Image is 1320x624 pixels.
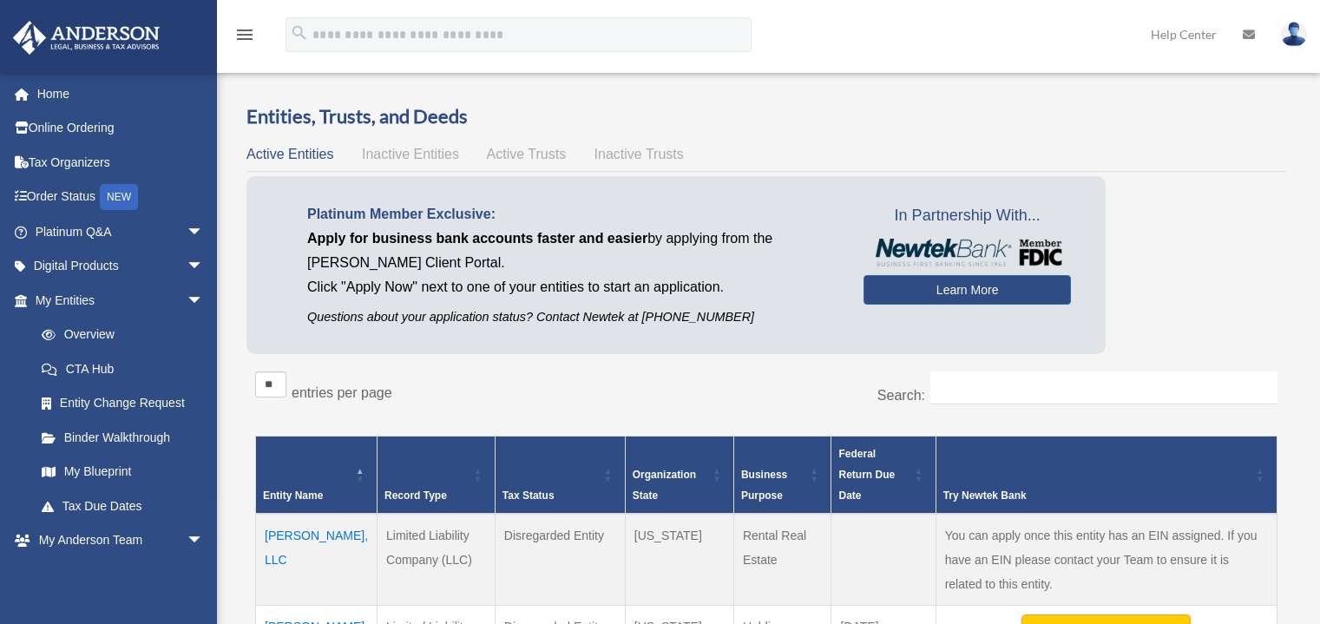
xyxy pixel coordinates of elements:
[187,557,221,593] span: arrow_drop_down
[831,436,936,514] th: Federal Return Due Date: Activate to sort
[877,388,925,403] label: Search:
[290,23,309,43] i: search
[741,469,787,502] span: Business Purpose
[24,386,221,421] a: Entity Change Request
[307,202,837,227] p: Platinum Member Exclusive:
[307,231,647,246] span: Apply for business bank accounts faster and easier
[12,523,230,558] a: My Anderson Teamarrow_drop_down
[384,489,447,502] span: Record Type
[943,485,1251,506] div: Try Newtek Bank
[633,469,696,502] span: Organization State
[362,147,459,161] span: Inactive Entities
[24,489,221,523] a: Tax Due Dates
[733,514,831,606] td: Rental Real Estate
[936,436,1277,514] th: Try Newtek Bank : Activate to sort
[502,489,555,502] span: Tax Status
[495,514,625,606] td: Disregarded Entity
[256,436,378,514] th: Entity Name: Activate to invert sorting
[12,557,230,592] a: My Documentsarrow_drop_down
[8,21,165,55] img: Anderson Advisors Platinum Portal
[936,514,1277,606] td: You can apply once this entity has an EIN assigned. If you have an EIN please contact your Team t...
[307,275,837,299] p: Click "Apply Now" next to one of your entities to start an application.
[187,214,221,250] span: arrow_drop_down
[12,145,230,180] a: Tax Organizers
[12,76,230,111] a: Home
[246,147,333,161] span: Active Entities
[625,436,733,514] th: Organization State: Activate to sort
[24,318,213,352] a: Overview
[234,30,255,45] a: menu
[24,351,221,386] a: CTA Hub
[864,275,1071,305] a: Learn More
[256,514,378,606] td: [PERSON_NAME], LLC
[234,24,255,45] i: menu
[378,436,496,514] th: Record Type: Activate to sort
[594,147,684,161] span: Inactive Trusts
[12,180,230,215] a: Order StatusNEW
[307,306,837,328] p: Questions about your application status? Contact Newtek at [PHONE_NUMBER]
[187,249,221,285] span: arrow_drop_down
[12,283,221,318] a: My Entitiesarrow_drop_down
[872,239,1062,266] img: NewtekBankLogoSM.png
[838,448,895,502] span: Federal Return Due Date
[864,202,1071,230] span: In Partnership With...
[1281,22,1307,47] img: User Pic
[733,436,831,514] th: Business Purpose: Activate to sort
[12,214,230,249] a: Platinum Q&Aarrow_drop_down
[100,184,138,210] div: NEW
[12,249,230,284] a: Digital Productsarrow_drop_down
[246,103,1286,130] h3: Entities, Trusts, and Deeds
[187,283,221,319] span: arrow_drop_down
[24,420,221,455] a: Binder Walkthrough
[24,455,221,489] a: My Blueprint
[625,514,733,606] td: [US_STATE]
[12,111,230,146] a: Online Ordering
[187,523,221,559] span: arrow_drop_down
[292,385,392,400] label: entries per page
[378,514,496,606] td: Limited Liability Company (LLC)
[263,489,323,502] span: Entity Name
[495,436,625,514] th: Tax Status: Activate to sort
[307,227,837,275] p: by applying from the [PERSON_NAME] Client Portal.
[487,147,567,161] span: Active Trusts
